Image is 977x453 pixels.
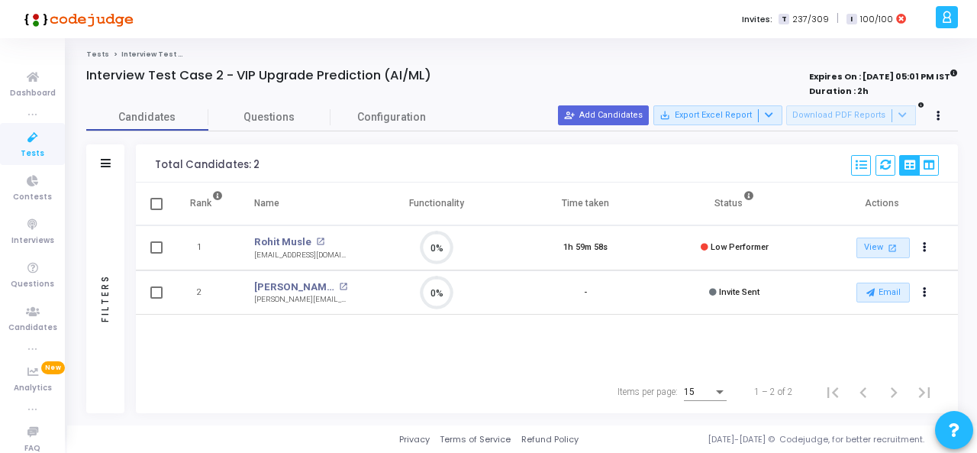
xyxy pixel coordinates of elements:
span: Candidates [8,322,57,335]
label: Invites: [742,13,772,26]
a: [PERSON_NAME] [254,280,334,295]
span: 15 [684,387,695,397]
a: Refund Policy [521,433,579,446]
h4: Interview Test Case 2 - VIP Upgrade Prediction (AI/ML) [86,68,431,83]
div: Time taken [562,195,609,212]
div: View Options [899,155,939,176]
div: Name [254,195,279,212]
button: Actions [914,282,936,303]
span: I [846,14,856,25]
a: Rohit Musle [254,235,311,250]
button: Export Excel Report [653,105,782,125]
th: Actions [809,183,958,225]
span: Candidates [86,109,208,125]
img: logo [19,4,134,34]
mat-icon: open_in_new [316,238,324,246]
th: Status [660,183,809,225]
span: Interview Test Case 2 (AI/ML) [121,50,231,59]
th: Functionality [363,183,511,225]
td: 2 [174,270,239,315]
span: Configuration [357,109,426,125]
a: Privacy [399,433,430,446]
span: Interviews [11,235,54,248]
a: Terms of Service [440,433,511,446]
span: Questions [11,278,54,291]
span: Tests [21,147,44,160]
span: | [837,11,839,27]
span: Analytics [14,382,52,395]
button: Email [856,283,910,303]
button: Add Candidates [558,105,649,125]
button: Download PDF Reports [786,105,916,125]
nav: breadcrumb [86,50,958,60]
span: Contests [13,191,52,204]
div: [EMAIL_ADDRESS][DOMAIN_NAME] [254,250,347,261]
span: 237/309 [792,13,829,26]
span: Low Performer [711,242,769,252]
mat-select: Items per page: [684,387,727,398]
div: - [584,286,587,299]
strong: Duration : 2h [809,85,869,97]
div: 1h 59m 58s [563,241,608,254]
span: Invite Sent [719,287,759,297]
mat-icon: open_in_new [885,241,898,254]
span: Questions [208,109,331,125]
button: Previous page [848,377,879,407]
a: Tests [86,50,109,59]
mat-icon: open_in_new [339,283,347,291]
div: Total Candidates: 2 [155,159,260,171]
button: First page [817,377,848,407]
div: Filters [98,214,112,382]
span: New [41,361,65,374]
span: Dashboard [10,87,56,100]
strong: Expires On : [DATE] 05:01 PM IST [809,66,958,83]
span: 100/100 [860,13,893,26]
button: Last page [909,377,940,407]
th: Rank [174,183,239,225]
a: View [856,238,910,258]
div: [DATE]-[DATE] © Codejudge, for better recruitment. [579,433,958,446]
td: 1 [174,225,239,270]
div: Items per page: [617,385,678,399]
mat-icon: person_add_alt [564,110,575,121]
span: T [779,14,788,25]
div: 1 – 2 of 2 [754,385,793,399]
mat-icon: save_alt [659,110,670,121]
div: [PERSON_NAME][EMAIL_ADDRESS][DOMAIN_NAME] [254,294,347,306]
button: Actions [914,238,936,259]
button: Next page [879,377,909,407]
